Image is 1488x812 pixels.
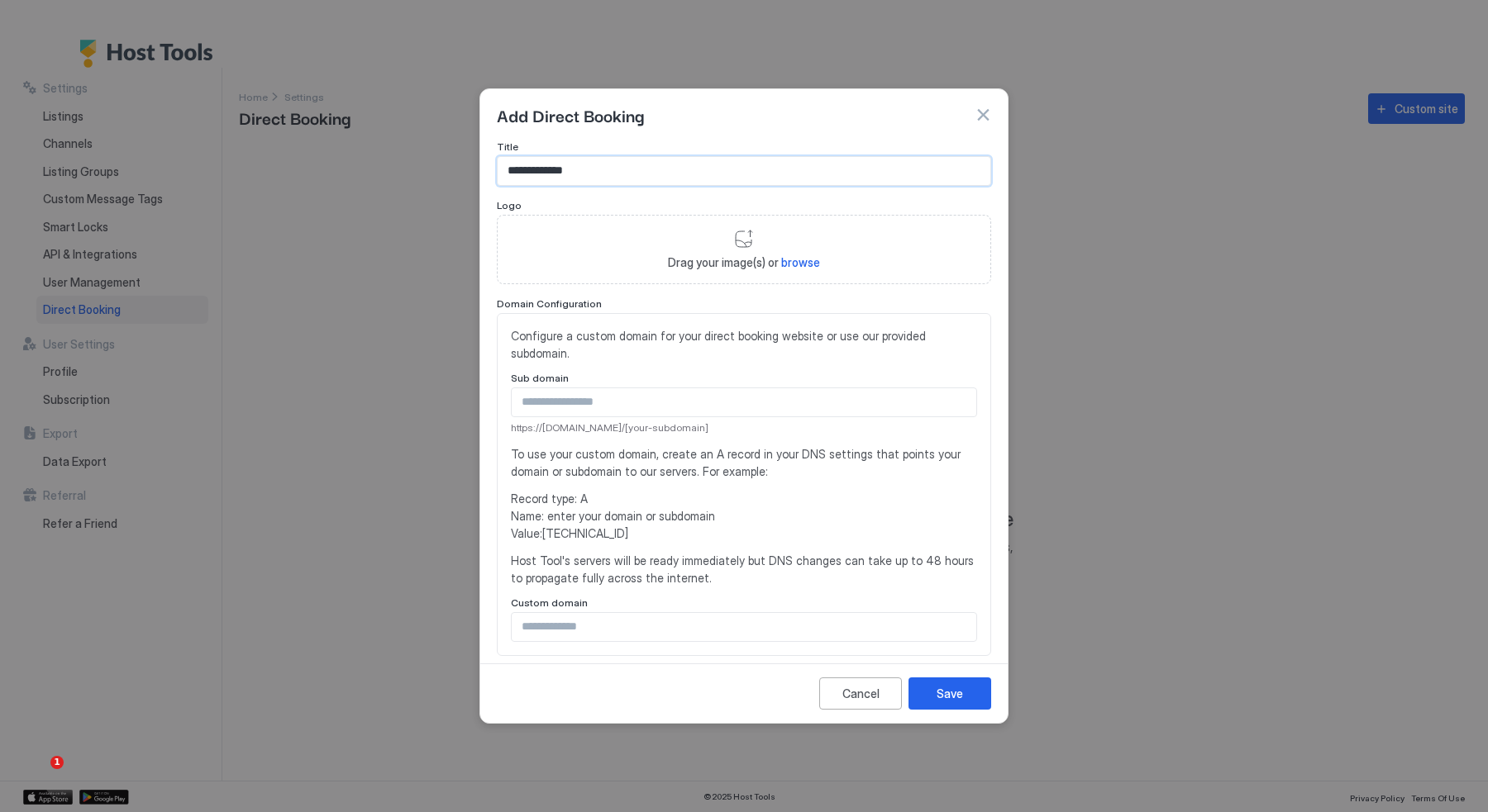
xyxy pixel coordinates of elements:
span: Host Tool's servers will be ready immediately but DNS changes can take up to 48 hours to propagat... [511,552,977,586]
span: https://[DOMAIN_NAME]/[your-subdomain] [511,420,977,435]
span: Drag your image(s) or [668,255,820,270]
div: Cancel [842,685,880,702]
span: Domain Configuration [497,297,602,310]
button: Save [909,677,991,710]
span: Record type: A Name: enter your domain or subdomain Value: [TECHNICAL_ID] [511,490,977,542]
input: Input Field [498,157,990,185]
div: Save [937,685,963,702]
span: To use your custom domain, create an A record in your DNS settings that points your domain or sub... [511,445,977,480]
span: Configure a custom domain for your direct booking website or use our provided subdomain. [511,327,977,362]
button: Cancel [819,677,902,710]
span: Title [497,140,518,153]
span: Sub domain [511,372,569,384]
span: Logo [497,199,522,211]
iframe: Intercom live chat [17,756,56,795]
input: Input Field [512,388,976,416]
span: Add Direct Booking [497,102,644,127]
span: Custom domain [511,596,588,609]
input: Input Field [512,613,976,641]
span: browse [781,255,820,269]
span: 1 [50,756,64,769]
